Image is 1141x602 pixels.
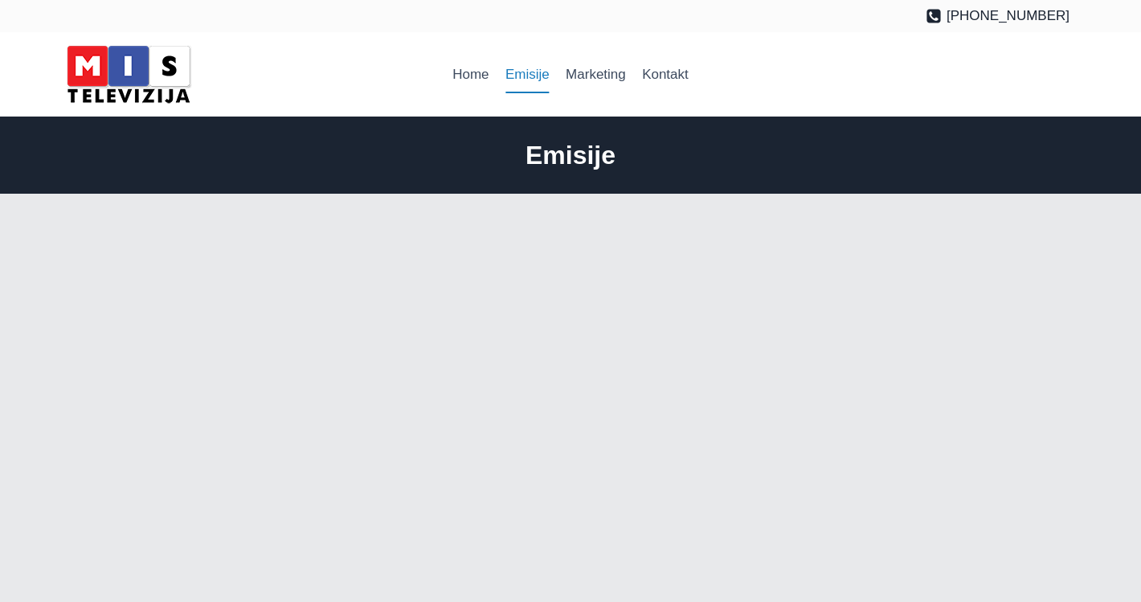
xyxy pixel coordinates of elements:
[754,232,1069,410] iframe: Serbian Film Festival | Sydney 2024
[497,55,558,94] a: Emisije
[72,232,387,410] iframe: Serbian Film Festival | Sydney 2025
[444,55,497,94] a: Home
[60,40,197,109] img: MIS Television
[634,55,697,94] a: Kontakt
[558,55,634,94] a: Marketing
[413,232,729,410] iframe: Srbi za srbe - za porodicu Đeković
[926,5,1069,27] a: [PHONE_NUMBER]
[72,136,1069,174] h1: Emisije
[947,5,1069,27] span: [PHONE_NUMBER]
[444,55,697,94] nav: Primary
